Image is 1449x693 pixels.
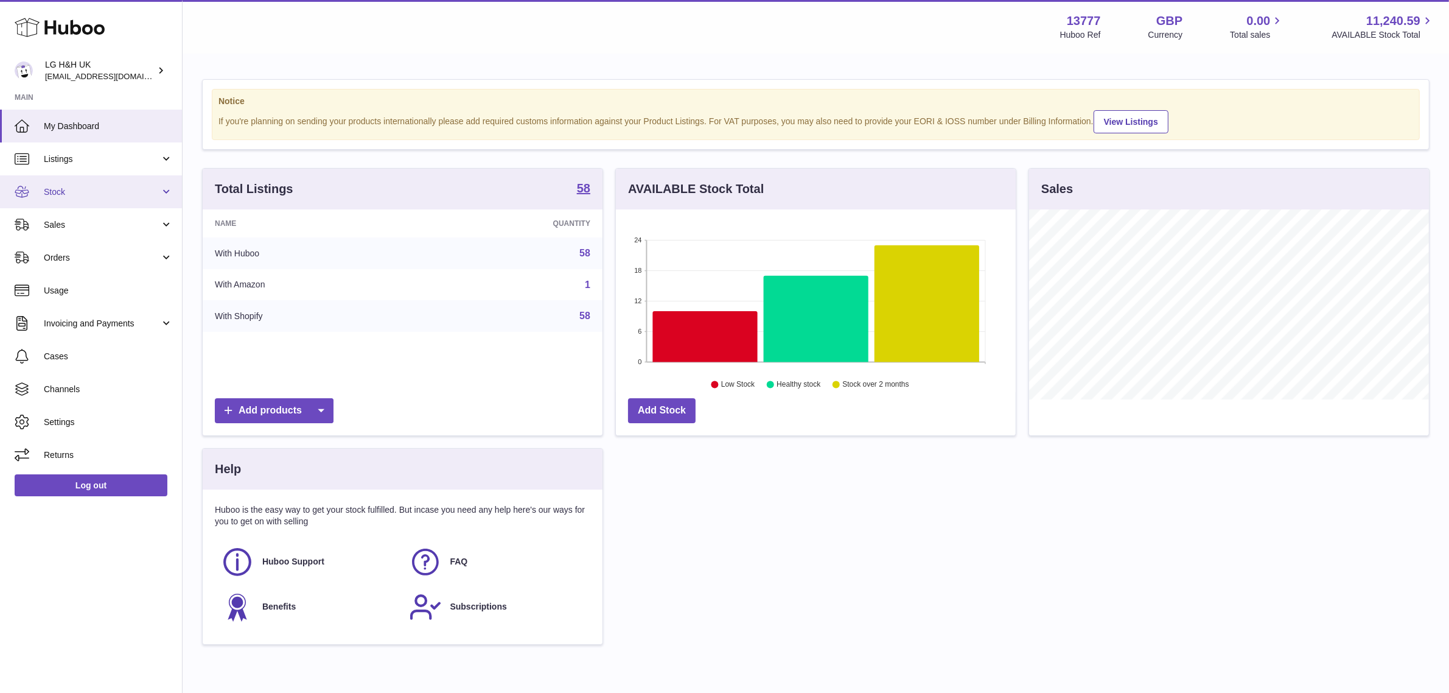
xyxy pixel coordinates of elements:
span: Settings [44,417,173,428]
span: Stock [44,186,160,198]
h3: Total Listings [215,181,293,197]
span: 11,240.59 [1366,13,1420,29]
h3: Help [215,461,241,477]
h3: Sales [1041,181,1073,197]
a: FAQ [409,546,585,579]
a: Benefits [221,591,397,624]
text: 18 [634,267,641,274]
a: Add Stock [628,398,696,423]
text: Low Stock [721,381,755,389]
p: Huboo is the easy way to get your stock fulfilled. But incase you need any help here's our ways f... [215,504,590,527]
text: 0 [638,358,641,365]
span: [EMAIL_ADDRESS][DOMAIN_NAME] [45,71,179,81]
a: 58 [579,311,590,321]
span: Benefits [262,601,296,613]
td: With Amazon [203,269,422,301]
text: Healthy stock [777,381,821,389]
span: Invoicing and Payments [44,318,160,329]
text: 12 [634,297,641,304]
a: 11,240.59 AVAILABLE Stock Total [1332,13,1434,41]
span: My Dashboard [44,121,173,132]
span: Channels [44,384,173,395]
a: 58 [579,248,590,258]
div: LG H&H UK [45,59,155,82]
text: Stock over 2 months [842,381,909,389]
span: Sales [44,219,160,231]
span: 0.00 [1247,13,1271,29]
a: View Listings [1094,110,1168,133]
a: 1 [585,280,590,290]
td: With Huboo [203,237,422,269]
span: Orders [44,252,160,264]
span: Usage [44,285,173,297]
text: 6 [638,328,641,335]
span: Cases [44,351,173,362]
a: Log out [15,474,167,496]
a: 0.00 Total sales [1230,13,1284,41]
div: If you're planning on sending your products internationally please add required customs informati... [218,108,1413,133]
span: Returns [44,449,173,461]
div: Currency [1148,29,1183,41]
strong: 13777 [1067,13,1101,29]
th: Quantity [422,209,602,237]
a: Huboo Support [221,546,397,579]
a: Subscriptions [409,591,585,624]
text: 24 [634,236,641,244]
div: Huboo Ref [1060,29,1101,41]
span: Huboo Support [262,556,324,568]
span: Listings [44,153,160,165]
span: Subscriptions [450,601,507,613]
a: 58 [577,182,590,197]
strong: GBP [1156,13,1182,29]
a: Add products [215,398,333,423]
strong: Notice [218,96,1413,107]
td: With Shopify [203,300,422,332]
h3: AVAILABLE Stock Total [628,181,764,197]
span: Total sales [1230,29,1284,41]
th: Name [203,209,422,237]
span: AVAILABLE Stock Total [1332,29,1434,41]
img: veechen@lghnh.co.uk [15,62,33,80]
strong: 58 [577,182,590,194]
span: FAQ [450,556,468,568]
